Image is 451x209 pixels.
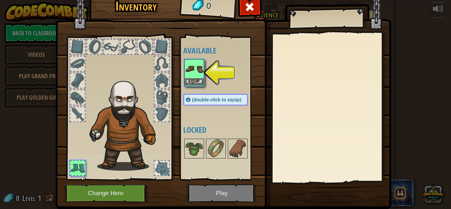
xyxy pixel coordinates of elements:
[183,125,261,134] h4: Locked
[86,75,167,171] img: goliath_hair.png
[183,46,261,55] h4: Available
[207,139,225,158] img: portrait.png
[228,139,247,158] img: portrait.png
[192,97,241,102] span: (double-click to equip)
[65,184,149,202] button: Change Hero
[185,139,203,158] img: portrait.png
[185,60,203,78] img: portrait.png
[185,78,203,85] button: Equip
